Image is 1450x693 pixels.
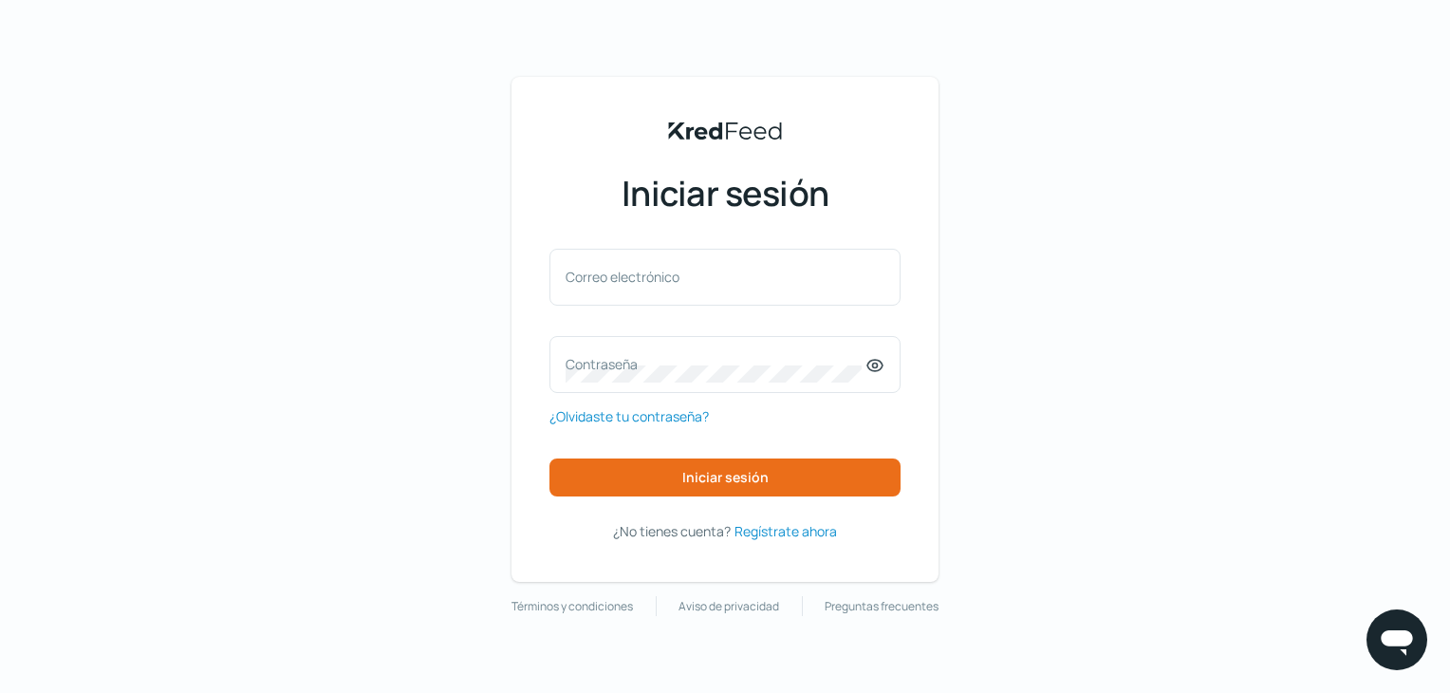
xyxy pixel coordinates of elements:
button: Iniciar sesión [549,459,901,496]
font: ¿Olvidaste tu contraseña? [549,407,709,425]
font: Iniciar sesión [622,170,829,216]
font: Términos y condiciones [511,598,633,614]
font: Aviso de privacidad [679,598,779,614]
font: Contraseña [566,355,638,373]
font: Correo electrónico [566,268,679,286]
font: Preguntas frecuentes [825,598,939,614]
a: Términos y condiciones [511,596,633,617]
font: Regístrate ahora [734,522,837,540]
a: ¿Olvidaste tu contraseña? [549,404,709,428]
img: icono de chat [1378,621,1416,659]
font: Iniciar sesión [682,468,769,486]
font: ¿No tienes cuenta? [613,522,731,540]
a: Aviso de privacidad [679,596,779,617]
a: Regístrate ahora [734,519,837,543]
a: Preguntas frecuentes [825,596,939,617]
